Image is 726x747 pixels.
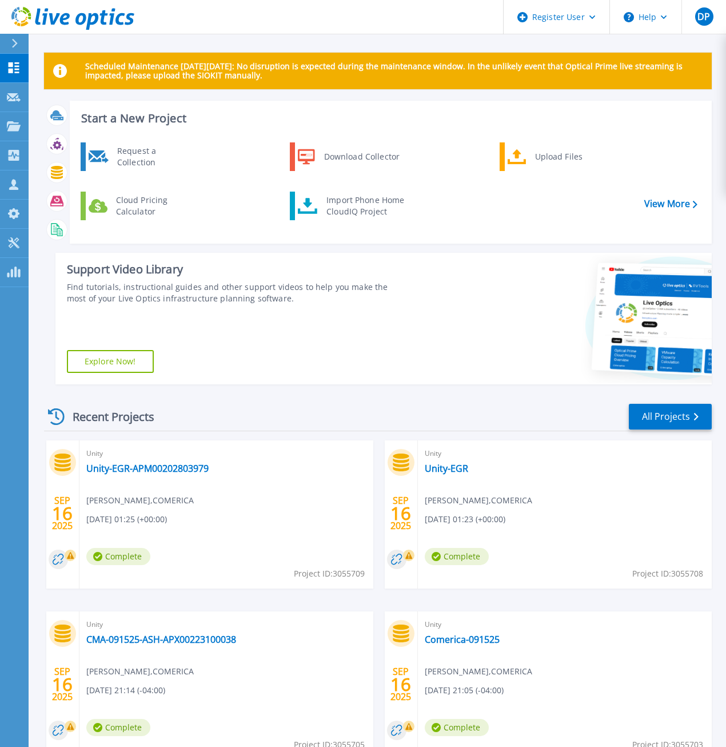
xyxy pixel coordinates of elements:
a: Unity-EGR-APM00202803979 [86,463,209,474]
a: Explore Now! [67,350,154,373]
div: Import Phone Home CloudIQ Project [321,194,410,217]
a: Upload Files [500,142,617,171]
a: CMA-091525-ASH-APX00223100038 [86,634,236,645]
span: DP [697,12,710,21]
span: [PERSON_NAME] , COMERICA [86,494,194,507]
span: 16 [52,680,73,689]
span: Unity [425,447,705,460]
span: 16 [390,680,411,689]
span: [DATE] 21:05 (-04:00) [425,684,504,697]
span: [PERSON_NAME] , COMERICA [425,665,532,678]
span: 16 [52,508,73,518]
span: Unity [86,618,366,631]
div: Download Collector [318,145,405,168]
a: Unity-EGR [425,463,468,474]
a: Cloud Pricing Calculator [81,192,198,220]
span: Complete [425,548,489,565]
a: View More [644,198,697,209]
div: SEP 2025 [390,663,412,705]
span: [DATE] 21:14 (-04:00) [86,684,165,697]
div: SEP 2025 [390,492,412,534]
span: Project ID: 3055709 [294,567,365,580]
a: Download Collector [290,142,407,171]
span: [DATE] 01:25 (+00:00) [86,513,167,526]
span: [DATE] 01:23 (+00:00) [425,513,505,526]
span: Project ID: 3055708 [632,567,703,580]
div: Support Video Library [67,262,408,277]
div: SEP 2025 [51,492,73,534]
span: Unity [86,447,366,460]
p: Scheduled Maintenance [DATE][DATE]: No disruption is expected during the maintenance window. In t... [85,62,703,80]
div: Cloud Pricing Calculator [110,194,195,217]
span: Unity [425,618,705,631]
span: Complete [86,548,150,565]
div: Recent Projects [44,403,170,431]
a: Request a Collection [81,142,198,171]
h3: Start a New Project [81,112,697,125]
a: Comerica-091525 [425,634,500,645]
div: Upload Files [529,145,614,168]
span: 16 [390,508,411,518]
div: Find tutorials, instructional guides and other support videos to help you make the most of your L... [67,281,408,304]
div: SEP 2025 [51,663,73,705]
span: Complete [86,719,150,736]
a: All Projects [629,404,712,430]
span: [PERSON_NAME] , COMERICA [425,494,532,507]
div: Request a Collection [111,145,195,168]
span: [PERSON_NAME] , COMERICA [86,665,194,678]
span: Complete [425,719,489,736]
